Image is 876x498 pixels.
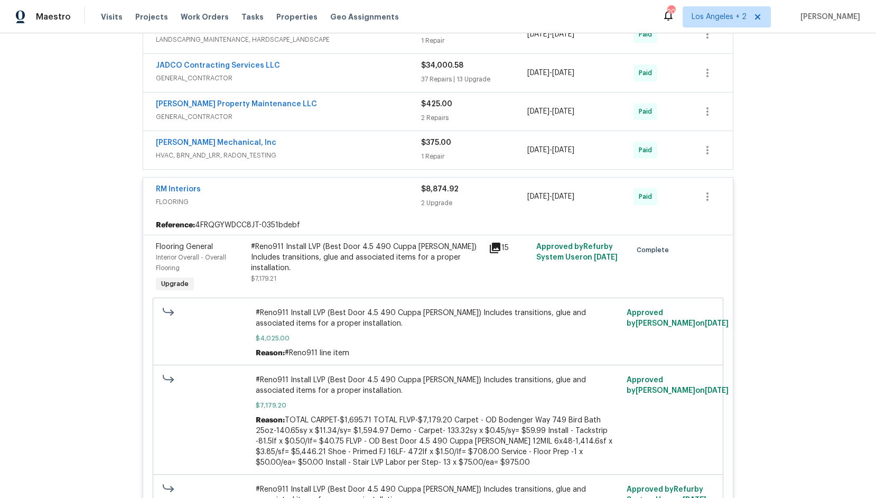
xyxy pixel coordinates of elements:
[489,242,530,254] div: 15
[552,108,574,115] span: [DATE]
[256,308,621,329] span: #Reno911 Install LVP (Best Door 4.5 490 Cuppa [PERSON_NAME]) Includes transitions, glue and assoc...
[527,29,574,40] span: -
[421,151,527,162] div: 1 Repair
[421,186,459,193] span: $8,874.92
[627,309,729,327] span: Approved by [PERSON_NAME] on
[156,139,276,146] a: [PERSON_NAME] Mechanical, Inc
[256,349,285,357] span: Reason:
[241,13,264,21] span: Tasks
[251,275,276,282] span: $7,179.21
[527,191,574,202] span: -
[692,12,747,22] span: Los Angeles + 2
[143,216,733,235] div: 4FRQGYWDCC8JT-0351bdebf
[639,191,656,202] span: Paid
[421,100,452,108] span: $425.00
[527,106,574,117] span: -
[156,150,421,161] span: HVAC, BRN_AND_LRR, RADON_TESTING
[421,113,527,123] div: 2 Repairs
[156,73,421,84] span: GENERAL_CONTRACTOR
[527,108,549,115] span: [DATE]
[256,333,621,344] span: $4,025.00
[552,193,574,200] span: [DATE]
[627,376,729,394] span: Approved by [PERSON_NAME] on
[421,35,527,46] div: 1 Repair
[527,193,549,200] span: [DATE]
[181,12,229,22] span: Work Orders
[639,29,656,40] span: Paid
[135,12,168,22] span: Projects
[705,387,729,394] span: [DATE]
[667,6,675,17] div: 20
[639,145,656,155] span: Paid
[156,112,421,122] span: GENERAL_CONTRACTOR
[536,243,618,261] span: Approved by Refurby System User on
[527,146,549,154] span: [DATE]
[156,254,226,271] span: Interior Overall - Overall Flooring
[552,146,574,154] span: [DATE]
[156,34,421,45] span: LANDSCAPING_MAINTENANCE, HARDSCAPE_LANDSCAPE
[256,400,621,411] span: $7,179.20
[527,145,574,155] span: -
[421,139,451,146] span: $375.00
[421,74,527,85] div: 37 Repairs | 13 Upgrade
[527,69,549,77] span: [DATE]
[796,12,860,22] span: [PERSON_NAME]
[527,31,549,38] span: [DATE]
[276,12,318,22] span: Properties
[705,320,729,327] span: [DATE]
[527,68,574,78] span: -
[156,243,213,251] span: Flooring General
[156,220,195,230] b: Reference:
[156,186,201,193] a: RM Interiors
[639,68,656,78] span: Paid
[552,69,574,77] span: [DATE]
[421,62,463,69] span: $34,000.58
[637,245,673,255] span: Complete
[330,12,399,22] span: Geo Assignments
[156,197,421,207] span: FLOORING
[639,106,656,117] span: Paid
[251,242,482,273] div: #Reno911 Install LVP (Best Door 4.5 490 Cuppa [PERSON_NAME]) Includes transitions, glue and assoc...
[594,254,618,261] span: [DATE]
[256,417,612,466] span: TOTAL CARPET-$1,695.71 TOTAL FLVP-$7,179.20 Carpet - OD Bodenger Way 749 Bird Bath 25oz-140.65sy ...
[285,349,349,357] span: #Reno911 line item
[256,417,285,424] span: Reason:
[36,12,71,22] span: Maestro
[157,279,193,289] span: Upgrade
[156,62,280,69] a: JADCO Contracting Services LLC
[156,100,317,108] a: [PERSON_NAME] Property Maintenance LLC
[552,31,574,38] span: [DATE]
[101,12,123,22] span: Visits
[256,375,621,396] span: #Reno911 Install LVP (Best Door 4.5 490 Cuppa [PERSON_NAME]) Includes transitions, glue and assoc...
[421,198,527,208] div: 2 Upgrade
